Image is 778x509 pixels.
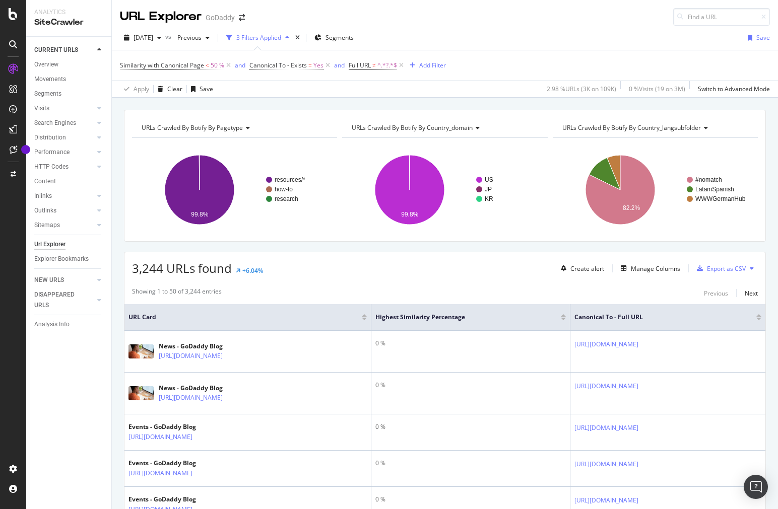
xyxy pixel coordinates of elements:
div: URL Explorer [120,8,202,25]
img: main image [128,344,154,358]
a: [URL][DOMAIN_NAME] [574,381,638,391]
a: Segments [34,89,104,99]
button: and [235,60,245,70]
div: +6.04% [242,266,263,275]
div: times [293,33,302,43]
button: Manage Columns [617,262,680,274]
div: Overview [34,59,58,70]
div: Movements [34,74,66,85]
div: v 4.0.25 [28,16,49,24]
a: [URL][DOMAIN_NAME] [574,495,638,505]
h4: URLs Crawled By Botify By pagetype [140,120,328,136]
span: URLs Crawled By Botify By country_langsubfolder [562,123,701,132]
svg: A chart. [132,146,338,234]
img: logo_orange.svg [16,16,24,24]
a: Visits [34,103,94,114]
div: Export as CSV [707,264,746,273]
div: and [334,61,345,69]
a: [URL][DOMAIN_NAME] [159,351,223,361]
a: Overview [34,59,104,70]
div: News - GoDaddy Blog [159,342,267,351]
div: 0 % [375,495,566,504]
div: Outlinks [34,205,56,216]
div: Content [34,176,56,187]
div: Segments [34,89,61,99]
div: 2.98 % URLs ( 3K on 109K ) [547,85,616,93]
div: Save [756,33,770,42]
div: Events - GoDaddy Blog [128,422,236,431]
a: Inlinks [34,191,94,201]
span: URLs Crawled By Botify By country_domain [352,123,473,132]
div: Previous [704,289,728,298]
div: Visits [34,103,49,114]
div: Create alert [570,264,604,273]
div: Analytics [34,8,103,17]
button: Next [745,287,758,299]
span: vs [165,32,173,41]
button: Export as CSV [693,260,746,276]
div: 0 % [375,339,566,348]
div: DISAPPEARED URLS [34,289,85,311]
a: [URL][DOMAIN_NAME] [574,339,638,349]
a: NEW URLS [34,275,94,285]
div: News - GoDaddy Blog [159,384,267,393]
text: LatamSpanish [695,186,734,193]
div: arrow-right-arrow-left [239,14,245,21]
div: Sitemaps [34,220,60,231]
div: Performance [34,147,70,158]
svg: A chart. [342,146,548,234]
span: Highest Similarity Percentage [375,313,546,322]
div: NEW URLS [34,275,64,285]
span: Similarity with Canonical Page [120,61,204,69]
a: Movements [34,74,104,85]
h4: URLs Crawled By Botify By country_langsubfolder [560,120,749,136]
div: Clear [167,85,182,93]
button: Previous [173,30,214,46]
a: Content [34,176,104,187]
a: [URL][DOMAIN_NAME] [159,393,223,403]
button: Save [744,30,770,46]
div: Events - GoDaddy Blog [128,495,236,504]
text: KR [485,195,493,202]
a: [URL][DOMAIN_NAME] [128,432,192,442]
span: = [308,61,312,69]
button: Segments [310,30,358,46]
text: WWWGermanHub [695,195,746,202]
span: ≠ [372,61,376,69]
div: Analysis Info [34,319,70,330]
div: Domain Overview [38,59,90,66]
span: URL Card [128,313,359,322]
div: A chart. [553,146,758,234]
div: Add Filter [419,61,446,69]
div: 3 Filters Applied [236,33,281,42]
a: Outlinks [34,205,94,216]
div: Events - GoDaddy Blog [128,459,236,468]
span: 2025 Sep. 28th [134,33,153,42]
div: CURRENT URLS [34,45,78,55]
h4: URLs Crawled By Botify By country_domain [350,120,538,136]
div: SiteCrawler [34,17,103,28]
img: website_grey.svg [16,26,24,34]
img: tab_domain_overview_orange.svg [27,58,35,66]
img: tab_keywords_by_traffic_grey.svg [100,58,108,66]
button: [DATE] [120,30,165,46]
div: Domain: [DOMAIN_NAME] [26,26,111,34]
a: Explorer Bookmarks [34,254,104,264]
span: Canonical To - Full URL [574,313,741,322]
div: 0 % [375,459,566,468]
div: Tooltip anchor [21,145,30,154]
span: 50 % [211,58,224,72]
div: 0 % [375,422,566,431]
div: Distribution [34,132,66,143]
text: how-to [275,186,293,193]
span: Full URL [349,61,371,69]
span: URLs Crawled By Botify By pagetype [142,123,243,132]
div: Switch to Advanced Mode [698,85,770,93]
div: Keywords by Traffic [111,59,170,66]
div: GoDaddy [206,13,235,23]
a: Performance [34,147,94,158]
button: 3 Filters Applied [222,30,293,46]
span: < [206,61,209,69]
a: Search Engines [34,118,94,128]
